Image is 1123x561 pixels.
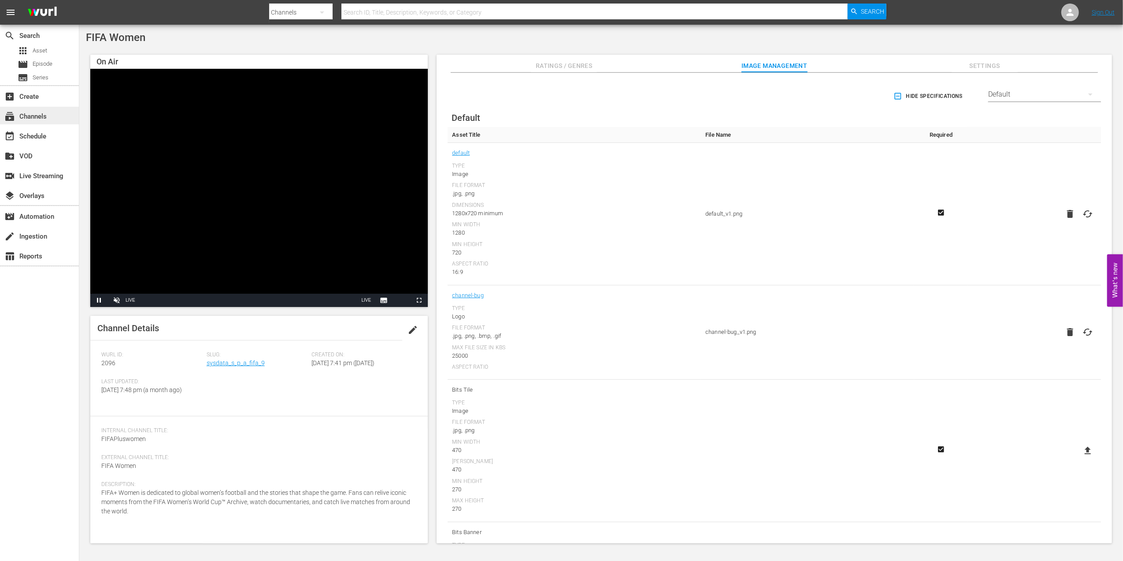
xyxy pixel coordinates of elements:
[452,478,697,485] div: Min Height
[207,352,308,359] span: Slug:
[4,231,15,242] span: Ingestion
[452,332,697,340] div: .jpg, .png, .bmp, .gif
[452,384,697,396] span: Bits Tile
[33,46,47,55] span: Asset
[1107,254,1123,307] button: Open Feedback Widget
[452,497,697,505] div: Max Height
[895,92,963,101] span: Hide Specifications
[108,294,126,307] button: Unmute
[452,352,697,360] div: 25000
[701,285,914,380] td: channel-bug_v1.png
[126,294,135,307] div: LIVE
[402,319,423,340] button: edit
[452,527,697,538] span: Bits Banner
[4,211,15,222] span: Automation
[4,30,15,41] span: Search
[452,505,697,513] div: 270
[936,209,946,217] svg: Required
[452,305,697,312] div: Type
[18,45,28,56] span: Asset
[410,294,428,307] button: Fullscreen
[452,325,697,332] div: File Format
[452,364,697,371] div: Aspect Ratio
[5,7,16,18] span: menu
[741,60,808,71] span: Image Management
[21,2,63,23] img: ans4CAIJ8jUAAAAAAAAAAAAAAAAAAAAAAAAgQb4GAAAAAAAAAAAAAAAAAAAAAAAAJMjXAAAAAAAAAAAAAAAAAAAAAAAAgAT5G...
[452,202,697,209] div: Dimensions
[861,4,884,19] span: Search
[312,359,375,367] span: [DATE] 7:41 pm ([DATE])
[452,182,697,189] div: File Format
[452,446,697,455] div: 470
[101,481,412,488] span: Description:
[848,4,886,19] button: Search
[452,426,697,435] div: .jpg, .png
[101,386,182,393] span: [DATE] 7:48 pm (a month ago)
[452,261,697,268] div: Aspect Ratio
[101,427,412,434] span: Internal Channel Title:
[207,359,265,367] a: sysdata_s_p_a_fifa_9
[4,251,15,262] span: Reports
[101,359,115,367] span: 2096
[952,60,1018,71] span: Settings
[452,400,697,407] div: Type
[97,323,159,333] span: Channel Details
[452,170,697,179] div: Image
[101,378,202,385] span: Last Updated:
[101,462,136,469] span: FIFA Women
[4,111,15,122] span: subscriptions
[4,151,15,161] span: VOD
[448,127,701,143] th: Asset Title
[393,294,410,307] button: Picture-in-Picture
[4,171,15,181] span: Live Streaming
[1092,9,1115,16] a: Sign Out
[988,82,1101,107] div: Default
[452,248,697,257] div: 720
[452,268,697,277] div: 16:9
[452,465,697,474] div: 470
[101,435,146,442] span: FIFAPluswomen
[90,294,108,307] button: Pause
[408,325,418,335] span: edit
[452,221,697,228] div: Min Width
[452,112,480,123] span: Default
[936,445,946,453] svg: Required
[33,60,52,68] span: Episode
[33,73,48,82] span: Series
[914,127,967,143] th: Required
[18,72,28,83] span: subtitles
[452,458,697,465] div: [PERSON_NAME]
[452,228,697,237] div: 1280
[101,489,410,515] span: FIFA+ Women is dedicated to global women’s football and the stories that shape the game. Fans can...
[452,209,697,218] div: 1280x720 minimum
[531,60,597,71] span: Ratings / Genres
[4,91,15,102] span: add_box
[452,189,697,198] div: .jpg, .png
[4,191,15,201] span: Overlays
[452,407,697,415] div: Image
[357,294,375,307] button: Seek to live, currently playing live
[452,439,697,446] div: Min Width
[452,147,470,159] a: default
[361,298,371,303] span: LIVE
[452,312,697,321] div: Logo
[892,84,966,108] button: Hide Specifications
[86,31,145,44] span: FIFA Women
[452,419,697,426] div: File Format
[452,241,697,248] div: Min Height
[312,352,413,359] span: Created On:
[452,485,697,494] div: 270
[701,127,914,143] th: File Name
[90,69,428,307] div: Video Player
[375,294,393,307] button: Subtitles
[18,59,28,70] span: Episode
[452,344,697,352] div: Max File Size In Kbs
[452,290,484,301] a: channel-bug
[101,352,202,359] span: Wurl ID:
[452,542,697,549] div: Type
[701,143,914,285] td: default_v1.png
[101,454,412,461] span: External Channel Title:
[4,131,15,142] span: Schedule
[96,57,118,66] span: On Air
[452,163,697,170] div: Type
